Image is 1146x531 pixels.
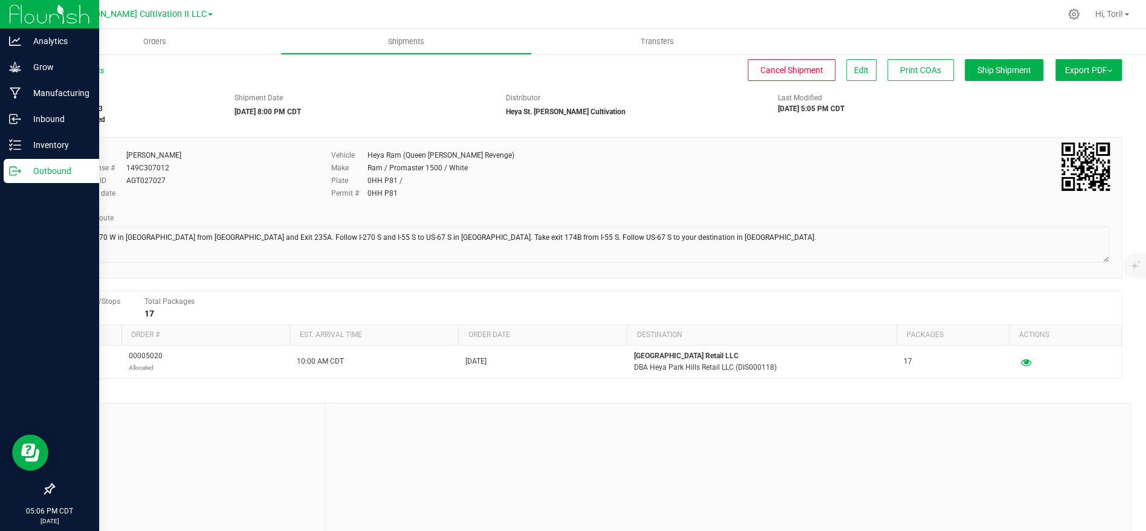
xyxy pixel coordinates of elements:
a: Shipments [280,29,532,54]
span: [DATE] [465,356,487,367]
strong: [DATE] 8:00 PM CDT [235,108,301,116]
span: 10:00 AM CDT [297,356,344,367]
span: Shipments [372,36,441,47]
div: 0HH P81 [367,188,398,199]
div: 149C307012 [126,163,169,173]
iframe: Resource center [12,434,48,471]
label: Permit # [331,188,367,199]
div: Manage settings [1066,8,1081,20]
p: Grow [21,60,94,74]
label: Last Modified [778,92,822,103]
button: Cancel Shipment [748,59,835,81]
a: Transfers [532,29,783,54]
a: Orders [29,29,280,54]
p: [DATE] [5,517,94,526]
label: Plate [331,175,367,186]
div: [PERSON_NAME] [126,150,181,161]
qrcode: 20250924-003 [1061,143,1110,191]
inline-svg: Manufacturing [9,87,21,99]
span: Export PDF [1065,65,1112,75]
p: DBA Heya Park Hills Retail LLC (DIS000118) [634,362,889,373]
th: Packages [896,325,1009,346]
strong: [DATE] 5:05 PM CDT [778,105,844,113]
p: Inventory [21,138,94,152]
span: Heya St. [PERSON_NAME] Cultivation II LLC [35,9,207,19]
p: Analytics [21,34,94,48]
span: 17 [904,356,912,367]
img: Scan me! [1061,143,1110,191]
th: Order date [458,325,627,346]
th: Est. arrival time [290,325,458,346]
span: Transfers [624,36,690,47]
span: Cancel Shipment [760,65,823,75]
th: Order # [121,325,290,346]
span: 00005020 [129,350,163,373]
span: Orders [127,36,183,47]
span: Hi, Tori! [1095,9,1123,19]
div: Ram / Promaster 1500 / White [367,163,468,173]
p: Manufacturing [21,86,94,100]
div: AGT027027 [126,175,166,186]
span: Shipment # [53,92,216,103]
p: [GEOGRAPHIC_DATA] Retail LLC [634,350,889,362]
p: Allocated [129,362,163,373]
strong: Heya St. [PERSON_NAME] Cultivation [506,108,626,116]
p: Inbound [21,112,94,126]
inline-svg: Analytics [9,35,21,47]
label: Distributor [506,92,540,103]
button: Print COAs [887,59,954,81]
th: Actions [1009,325,1121,346]
inline-svg: Grow [9,61,21,73]
span: Edit [854,65,869,75]
label: Vehicle [331,150,367,161]
inline-svg: Outbound [9,165,21,177]
button: Ship Shipment [965,59,1043,81]
th: Destination [627,325,896,346]
label: Shipment Date [235,92,283,103]
span: Notes [63,413,316,427]
div: 0HH P81 / [367,175,403,186]
inline-svg: Inventory [9,139,21,151]
label: Make [331,163,367,173]
span: Total Packages [144,297,195,306]
button: Edit [846,59,876,81]
inline-svg: Inbound [9,113,21,125]
button: Export PDF [1055,59,1122,81]
p: Outbound [21,164,94,178]
div: Heya Ram (Queen [PERSON_NAME] Revenge) [367,150,514,161]
strong: 17 [144,309,154,318]
span: Print COAs [900,65,941,75]
p: 05:06 PM CDT [5,506,94,517]
span: Ship Shipment [977,65,1031,75]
